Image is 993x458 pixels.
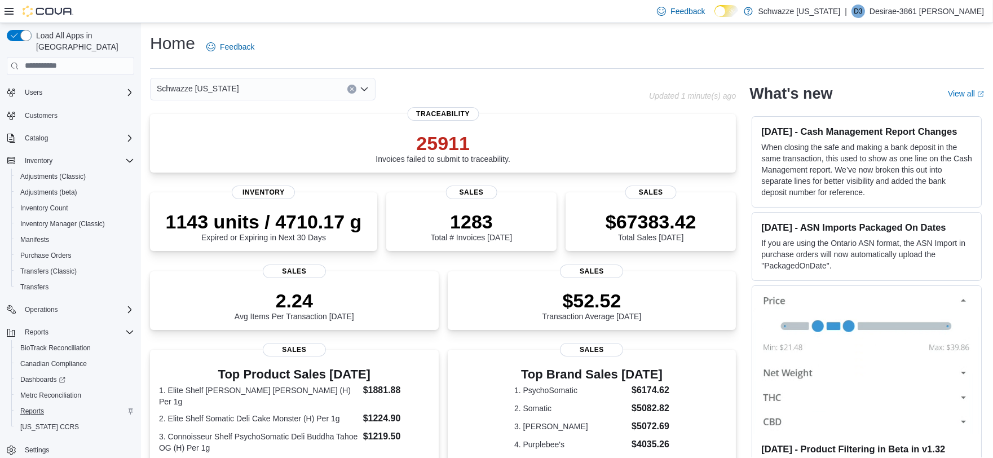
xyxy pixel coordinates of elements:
[16,357,91,371] a: Canadian Compliance
[376,132,510,164] div: Invoices failed to submit to traceability.
[761,126,972,137] h3: [DATE] - Cash Management Report Changes
[20,325,53,339] button: Reports
[263,343,326,356] span: Sales
[25,111,58,120] span: Customers
[159,385,359,407] dt: 1. Elite Shelf [PERSON_NAME] [PERSON_NAME] (H) Per 1g
[11,184,139,200] button: Adjustments (beta)
[376,132,510,155] p: 25911
[20,303,63,316] button: Operations
[16,357,134,371] span: Canadian Compliance
[11,263,139,279] button: Transfers (Classic)
[625,186,677,199] span: Sales
[11,169,139,184] button: Adjustments (Classic)
[20,267,77,276] span: Transfers (Classic)
[159,368,430,381] h3: Top Product Sales [DATE]
[16,373,70,386] a: Dashboards
[16,389,134,402] span: Metrc Reconciliation
[20,154,134,168] span: Inventory
[20,154,57,168] button: Inventory
[11,372,139,387] a: Dashboards
[11,340,139,356] button: BioTrack Reconciliation
[20,108,134,122] span: Customers
[150,32,195,55] h1: Home
[25,305,58,314] span: Operations
[16,341,134,355] span: BioTrack Reconciliation
[851,5,865,18] div: Desirae-3861 Matthews
[632,420,669,433] dd: $5072.69
[714,5,738,17] input: Dark Mode
[166,210,362,242] div: Expired or Expiring in Next 30 Days
[360,85,369,94] button: Open list of options
[263,265,326,278] span: Sales
[16,170,134,183] span: Adjustments (Classic)
[2,302,139,318] button: Operations
[20,131,134,145] span: Catalog
[948,89,984,98] a: View allExternal link
[749,85,832,103] h2: What's new
[11,356,139,372] button: Canadian Compliance
[16,265,134,278] span: Transfers (Classic)
[632,438,669,451] dd: $4035.26
[761,142,972,198] p: When closing the safe and making a bank deposit in the same transaction, this used to show as one...
[20,131,52,145] button: Catalog
[32,30,134,52] span: Load All Apps in [GEOGRAPHIC_DATA]
[514,439,627,450] dt: 4. Purplebee's
[11,387,139,403] button: Metrc Reconciliation
[20,325,134,339] span: Reports
[11,279,139,295] button: Transfers
[16,404,134,418] span: Reports
[16,373,134,386] span: Dashboards
[2,153,139,169] button: Inventory
[363,430,430,443] dd: $1219.50
[2,85,139,100] button: Users
[20,391,81,400] span: Metrc Reconciliation
[16,201,73,215] a: Inventory Count
[16,341,95,355] a: BioTrack Reconciliation
[11,419,139,435] button: [US_STATE] CCRS
[431,210,512,242] div: Total # Invoices [DATE]
[347,85,356,94] button: Clear input
[23,6,73,17] img: Cova
[845,5,847,18] p: |
[16,233,54,246] a: Manifests
[16,217,109,231] a: Inventory Manager (Classic)
[20,422,79,431] span: [US_STATE] CCRS
[25,328,48,337] span: Reports
[16,420,83,434] a: [US_STATE] CCRS
[20,407,44,416] span: Reports
[16,186,134,199] span: Adjustments (beta)
[235,289,354,321] div: Avg Items Per Transaction [DATE]
[16,201,134,215] span: Inventory Count
[632,402,669,415] dd: $5082.82
[159,413,359,424] dt: 2. Elite Shelf Somatic Deli Cake Monster (H) Per 1g
[514,403,627,414] dt: 2. Somatic
[20,283,48,292] span: Transfers
[16,217,134,231] span: Inventory Manager (Classic)
[16,249,134,262] span: Purchase Orders
[25,88,42,97] span: Users
[16,420,134,434] span: Washington CCRS
[11,200,139,216] button: Inventory Count
[157,82,239,95] span: Schwazze [US_STATE]
[514,421,627,432] dt: 3. [PERSON_NAME]
[166,210,362,233] p: 1143 units / 4710.17 g
[2,324,139,340] button: Reports
[232,186,295,199] span: Inventory
[2,107,139,124] button: Customers
[20,204,68,213] span: Inventory Count
[20,109,62,122] a: Customers
[446,186,497,199] span: Sales
[20,303,134,316] span: Operations
[363,384,430,397] dd: $1881.88
[363,412,430,425] dd: $1224.90
[761,222,972,233] h3: [DATE] - ASN Imports Packaged On Dates
[16,389,86,402] a: Metrc Reconciliation
[20,359,87,368] span: Canadian Compliance
[25,156,52,165] span: Inventory
[11,216,139,232] button: Inventory Manager (Classic)
[870,5,984,18] p: Desirae-3861 [PERSON_NAME]
[16,186,82,199] a: Adjustments (beta)
[11,403,139,419] button: Reports
[16,280,134,294] span: Transfers
[11,248,139,263] button: Purchase Orders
